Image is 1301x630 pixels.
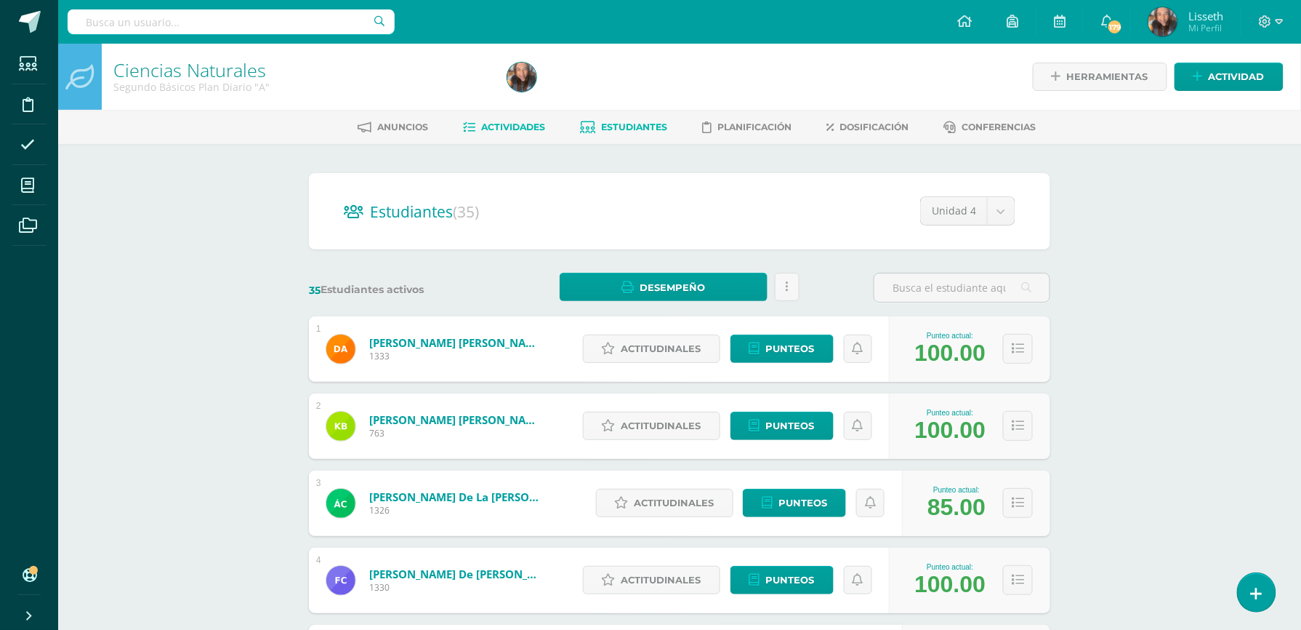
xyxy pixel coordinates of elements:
[1148,7,1177,36] img: 50ef0ebc2c03f9b8a512d3f397078521.png
[914,563,986,571] div: Punteo actual:
[583,412,720,440] a: Actitudinales
[927,494,986,521] div: 85.00
[1209,63,1265,90] span: Actividad
[370,202,479,222] span: Estudiantes
[944,116,1036,139] a: Conferencias
[316,555,321,565] div: 4
[921,197,1015,225] a: Unidad 4
[932,197,976,225] span: Unidad 4
[730,566,834,594] a: Punteos
[914,332,986,340] div: Punteo actual:
[464,116,546,139] a: Actividades
[743,489,846,517] a: Punteos
[621,567,701,594] span: Actitudinales
[635,490,714,517] span: Actitudinales
[730,412,834,440] a: Punteos
[1188,22,1223,34] span: Mi Perfil
[914,340,986,367] div: 100.00
[369,581,544,594] span: 1330
[326,335,355,364] img: de5e3cdcc5618d8dab46a57212d694d5.png
[914,571,986,598] div: 100.00
[621,412,701,439] span: Actitudinales
[113,80,490,94] div: Segundo Básicos Plan Diario 'A'
[778,490,827,517] span: Punteos
[507,63,536,92] img: 50ef0ebc2c03f9b8a512d3f397078521.png
[621,335,701,362] span: Actitudinales
[369,335,544,350] a: [PERSON_NAME] [PERSON_NAME]
[766,335,815,362] span: Punteos
[369,412,544,427] a: [PERSON_NAME] [PERSON_NAME]
[583,335,720,363] a: Actitudinales
[583,566,720,594] a: Actitudinales
[602,121,668,132] span: Estudiantes
[927,486,986,494] div: Punteo actual:
[703,116,792,139] a: Planificación
[1107,19,1123,35] span: 179
[113,57,266,82] a: Ciencias Naturales
[1175,63,1284,91] a: Actividad
[309,283,486,297] label: Estudiantes activos
[326,566,355,595] img: e06d36b189c510bf8fa8bfa92971c218.png
[369,427,544,439] span: 763
[316,324,321,334] div: 1
[482,121,546,132] span: Actividades
[560,273,767,301] a: Desempeño
[766,412,815,439] span: Punteos
[840,121,909,132] span: Dosificación
[1033,63,1167,91] a: Herramientas
[369,504,544,517] span: 1326
[914,409,986,417] div: Punteo actual:
[581,116,668,139] a: Estudiantes
[369,490,544,504] a: [PERSON_NAME] de la [PERSON_NAME] [PERSON_NAME]
[378,121,429,132] span: Anuncios
[453,202,479,222] span: (35)
[326,489,355,518] img: 031091a0b74e1fe1635bf6c1ef37faba.png
[113,60,490,80] h1: Ciencias Naturales
[316,401,321,411] div: 2
[914,417,986,444] div: 100.00
[316,478,321,488] div: 3
[827,116,909,139] a: Dosificación
[369,567,544,581] a: [PERSON_NAME] de [PERSON_NAME]
[596,489,733,517] a: Actitudinales
[730,335,834,363] a: Punteos
[68,9,395,34] input: Busca un usuario...
[718,121,792,132] span: Planificación
[369,350,544,362] span: 1333
[874,274,1050,302] input: Busca el estudiante aquí...
[962,121,1036,132] span: Conferencias
[358,116,429,139] a: Anuncios
[1067,63,1148,90] span: Herramientas
[309,284,321,297] span: 35
[326,412,355,441] img: a6c85931de7a7713ea19e5eb4a9c78af.png
[640,274,705,301] span: Desempeño
[766,567,815,594] span: Punteos
[1188,9,1223,23] span: Lisseth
